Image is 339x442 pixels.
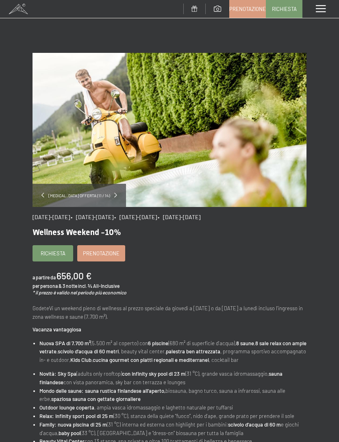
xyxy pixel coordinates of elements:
span: Richiesta [41,250,65,257]
strong: con infinity sky pool di 23 m [122,370,185,377]
strong: scivolo d’acqua di 60 m [228,421,281,428]
span: a partire da [33,274,56,280]
li: (31 °C) interna ed esterna con highlight per i bambini: e giochi d'acqua, (33 °C), [GEOGRAPHIC_DA... [39,420,306,438]
strong: 8 saune [236,340,254,346]
span: [DATE]-[DATE] [33,213,70,220]
em: * il prezzo è valido nel periodo più economico [33,290,126,295]
strong: Vacanza vantaggiosa [33,326,81,333]
strong: Family: nuova piscina di 25 m [39,421,107,428]
p: GodeteVi un weekend pieno di wellness al prezzo speciale da giovedì a [DATE] o da [DATE] a lunedì... [33,304,306,321]
span: Prenotazione [229,5,266,13]
a: Prenotazione [230,0,265,17]
strong: Nuova SPA di 7.700 m² [39,340,91,346]
li: (adults only rooftop) (31 °C), grande vasca idromassaggio, con vista panoramica, sky bar con terr... [39,370,306,387]
a: Richiesta [33,246,73,261]
strong: Novità: Sky Spa [39,370,76,377]
span: incl. ¾ All-Inclusive [78,283,120,289]
span: Wellness Weekend -10% [33,227,121,237]
li: (30 °C), stanza della quiete “fuoco”, nido d'ape, grande prato per prendere il sole [39,412,306,420]
span: • [DATE]-[DATE] [158,213,200,220]
a: Prenotazione [78,246,125,261]
a: Richiesta [266,0,302,17]
img: Wellness Weekend -10% [33,53,306,207]
li: (5.500 m² al coperto) con (680 m² di superficie d'acqua), , , , beauty vital center, , programma ... [39,339,306,364]
b: 656,00 € [57,270,91,281]
strong: spaziosa sauna con gettate giornaliere [51,396,141,402]
li: biosauna, bagno turco, sauna a infrarossi, sauna alle erbe, [39,387,306,404]
strong: baby pool [59,430,80,436]
span: [MEDICAL_DATA] offerta (11 / 14) [44,193,114,198]
strong: cucina gourmet con piatti regionali e mediterranei [93,357,209,363]
strong: scivolo d'acqua di 60 metri [58,348,119,355]
strong: coperta [76,404,94,411]
strong: Mondo delle saune: sauna rustica finlandese all’aperto, [39,388,165,394]
strong: sauna finlandese [39,370,282,385]
strong: 6 piscine [148,340,168,346]
span: Richiesta [272,5,297,13]
span: • [DATE]-[DATE] [71,213,113,220]
span: 3 notte [63,283,77,289]
strong: palestra ben attrezzata [166,348,220,355]
strong: Relax: infinity sport pool di 25 m [39,413,113,419]
span: Prenotazione [83,250,120,257]
span: • [DATE]-[DATE] [114,213,157,220]
strong: Outdoor lounge [39,404,75,411]
span: per persona & [33,283,62,289]
strong: Kids Club [70,357,91,363]
li: , ampia vasca idromassaggio e laghetto naturale per tuffarsi [39,403,306,412]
